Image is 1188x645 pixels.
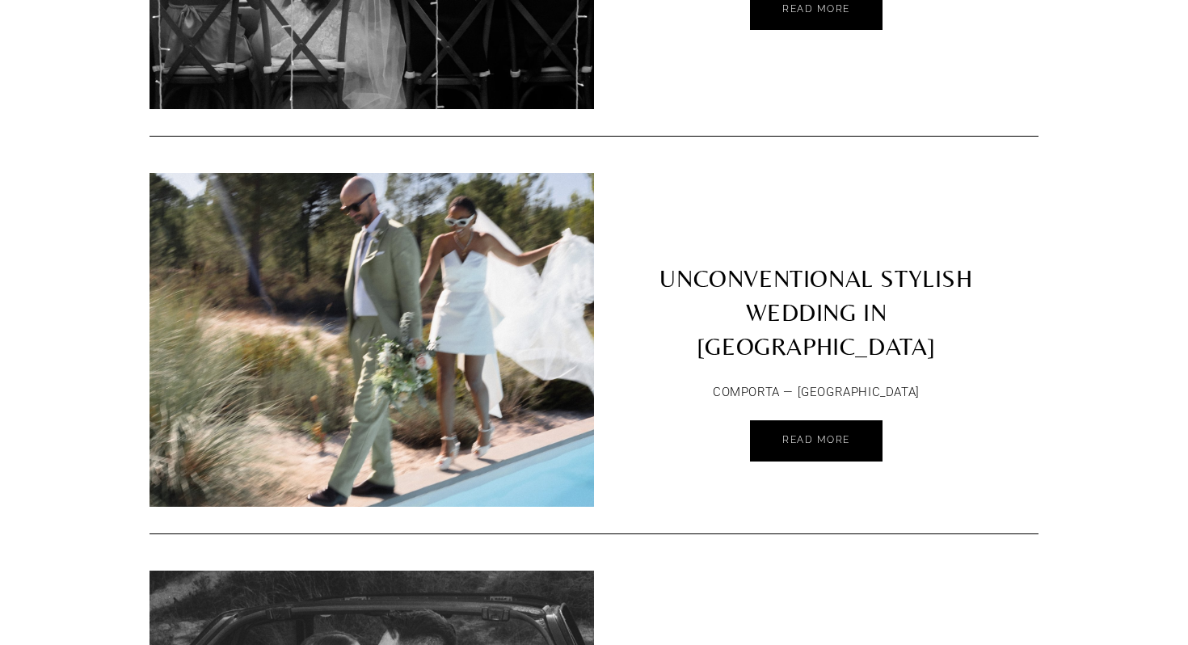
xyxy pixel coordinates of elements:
[750,420,883,462] a: Read More
[648,382,984,404] p: COMPORTA — [GEOGRAPHIC_DATA]
[594,173,1038,372] a: UNCONVENTIONAL STYLISH WEDDING IN [GEOGRAPHIC_DATA]
[782,3,850,15] span: Read More
[782,434,850,445] span: Read More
